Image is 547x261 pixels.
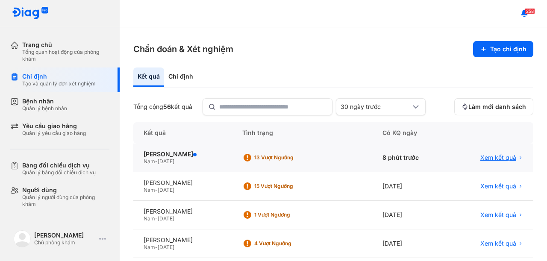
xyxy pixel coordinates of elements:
span: Xem kết quả [480,240,516,247]
span: Làm mới danh sách [468,103,526,111]
div: Chỉ định [164,67,197,87]
div: Người dùng [22,186,109,194]
div: Yêu cầu giao hàng [22,122,86,130]
span: Xem kết quả [480,211,516,219]
img: logo [12,7,49,20]
span: [DATE] [158,158,174,164]
div: 1 Vượt ngưỡng [254,211,323,218]
div: Bệnh nhân [22,97,67,105]
span: Nam [144,215,155,222]
div: [PERSON_NAME] [144,208,222,215]
span: - [155,244,158,250]
span: - [155,158,158,164]
div: [PERSON_NAME] [144,236,222,244]
div: Tổng quan hoạt động của phòng khám [22,49,109,62]
span: Nam [144,158,155,164]
div: Kết quả [133,67,164,87]
span: 258 [525,8,535,14]
div: Quản lý người dùng của phòng khám [22,194,109,208]
span: 56 [163,103,171,110]
span: [DATE] [158,244,174,250]
div: Trang chủ [22,41,109,49]
div: [PERSON_NAME] [144,179,222,187]
div: [DATE] [372,229,449,258]
span: Nam [144,187,155,193]
div: Kết quả [133,122,232,144]
button: Làm mới danh sách [454,98,533,115]
span: [DATE] [158,187,174,193]
div: [PERSON_NAME] [144,150,222,158]
div: Quản lý bảng đối chiếu dịch vụ [22,169,96,176]
div: [PERSON_NAME] [34,232,96,239]
h3: Chẩn đoán & Xét nghiệm [133,43,233,55]
span: - [155,187,158,193]
button: Tạo chỉ định [473,41,533,57]
span: Xem kết quả [480,154,516,161]
span: Nam [144,244,155,250]
div: 4 Vượt ngưỡng [254,240,323,247]
span: [DATE] [158,215,174,222]
div: 8 phút trước [372,144,449,172]
div: [DATE] [372,172,449,201]
div: Chỉ định [22,73,96,80]
div: Tình trạng [232,122,372,144]
img: logo [14,230,31,247]
div: 30 ngày trước [341,103,411,111]
div: 13 Vượt ngưỡng [254,154,323,161]
div: [DATE] [372,201,449,229]
div: Tạo và quản lý đơn xét nghiệm [22,80,96,87]
div: Bảng đối chiếu dịch vụ [22,161,96,169]
div: Quản lý bệnh nhân [22,105,67,112]
div: 15 Vượt ngưỡng [254,183,323,190]
div: Quản lý yêu cầu giao hàng [22,130,86,137]
span: Xem kết quả [480,182,516,190]
div: Tổng cộng kết quả [133,103,192,111]
div: Có KQ ngày [372,122,449,144]
span: - [155,215,158,222]
div: Chủ phòng khám [34,239,96,246]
